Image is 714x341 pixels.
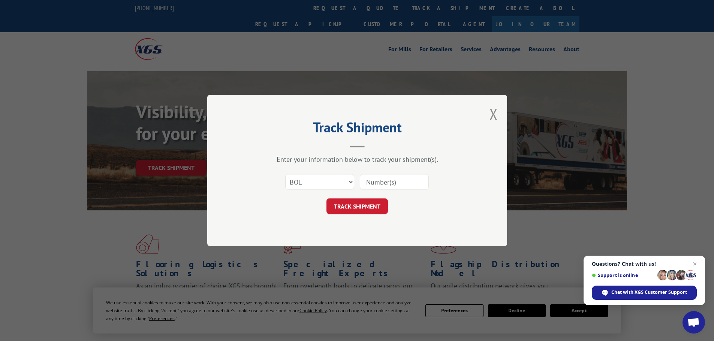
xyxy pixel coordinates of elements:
[489,104,498,124] button: Close modal
[245,122,470,136] h2: Track Shipment
[326,198,388,214] button: TRACK SHIPMENT
[683,311,705,334] div: Open chat
[611,289,687,296] span: Chat with XGS Customer Support
[245,155,470,164] div: Enter your information below to track your shipment(s).
[592,286,697,300] div: Chat with XGS Customer Support
[360,174,429,190] input: Number(s)
[690,259,699,268] span: Close chat
[592,261,697,267] span: Questions? Chat with us!
[592,273,655,278] span: Support is online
